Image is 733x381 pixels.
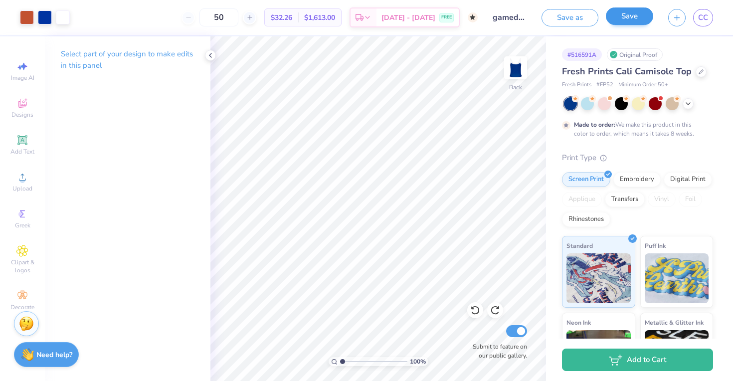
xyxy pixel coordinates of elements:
[648,192,676,207] div: Vinyl
[410,357,426,366] span: 100 %
[506,58,526,78] img: Back
[10,148,34,156] span: Add Text
[574,120,697,138] div: We make this product in this color to order, which means it takes 8 weeks.
[574,121,615,129] strong: Made to order:
[562,349,713,371] button: Add to Cart
[596,81,613,89] span: # FP52
[5,258,40,274] span: Clipart & logos
[566,253,631,303] img: Standard
[15,221,30,229] span: Greek
[61,48,194,71] p: Select part of your design to make edits in this panel
[566,330,631,380] img: Neon Ink
[562,48,602,61] div: # 516591A
[645,240,666,251] span: Puff Ink
[562,152,713,164] div: Print Type
[698,12,708,23] span: CC
[679,192,702,207] div: Foil
[562,65,692,77] span: Fresh Prints Cali Camisole Top
[562,192,602,207] div: Applique
[562,172,610,187] div: Screen Print
[566,240,593,251] span: Standard
[664,172,712,187] div: Digital Print
[607,48,663,61] div: Original Proof
[613,172,661,187] div: Embroidery
[645,330,709,380] img: Metallic & Glitter Ink
[605,192,645,207] div: Transfers
[11,111,33,119] span: Designs
[304,12,335,23] span: $1,613.00
[485,7,534,27] input: Untitled Design
[693,9,713,26] a: CC
[467,342,527,360] label: Submit to feature on our public gallery.
[509,83,522,92] div: Back
[381,12,435,23] span: [DATE] - [DATE]
[12,185,32,192] span: Upload
[618,81,668,89] span: Minimum Order: 50 +
[645,317,704,328] span: Metallic & Glitter Ink
[645,253,709,303] img: Puff Ink
[199,8,238,26] input: – –
[36,350,72,360] strong: Need help?
[11,74,34,82] span: Image AI
[606,7,653,25] button: Save
[441,14,452,21] span: FREE
[271,12,292,23] span: $32.26
[562,212,610,227] div: Rhinestones
[566,317,591,328] span: Neon Ink
[542,9,598,26] button: Save as
[562,81,591,89] span: Fresh Prints
[10,303,34,311] span: Decorate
